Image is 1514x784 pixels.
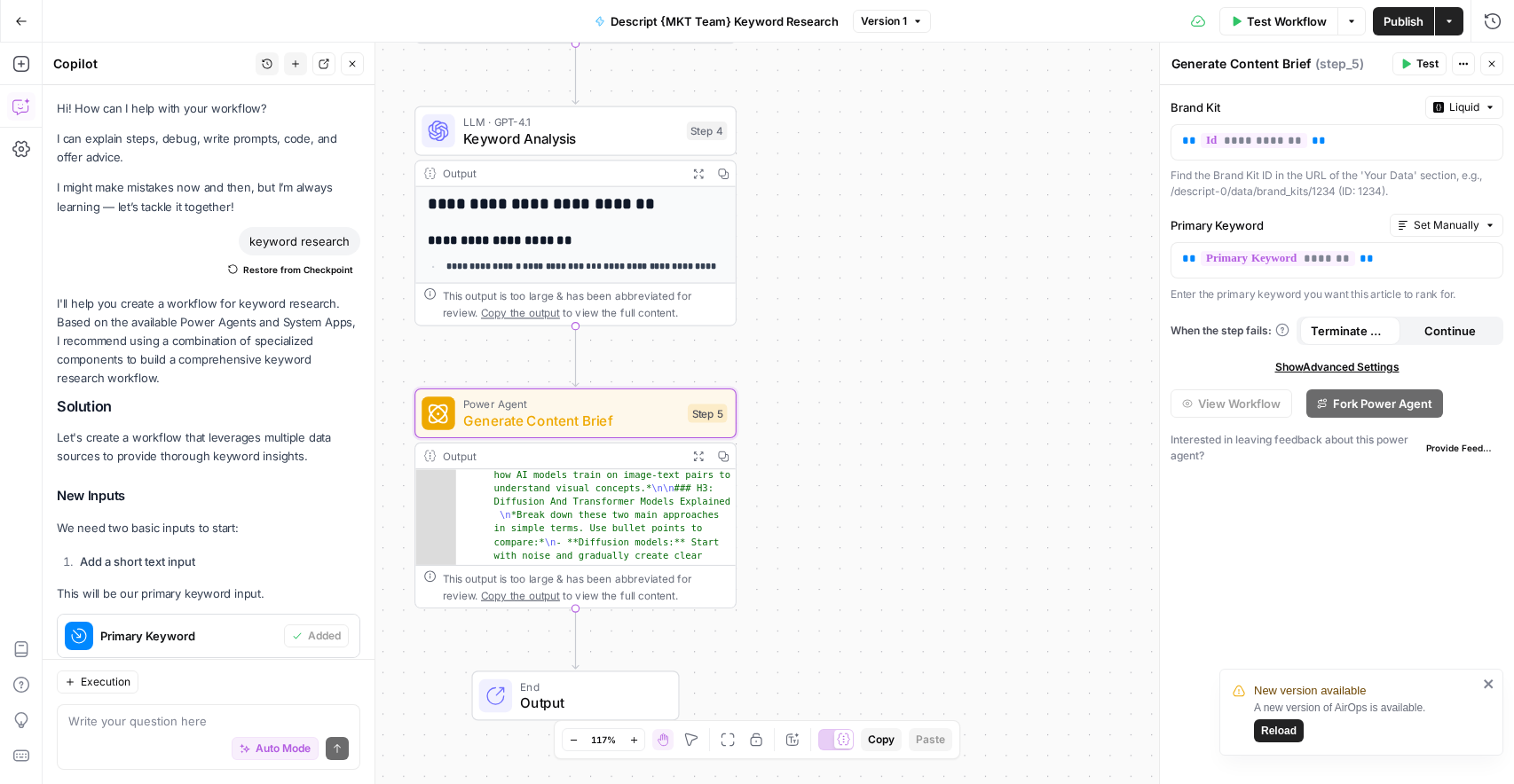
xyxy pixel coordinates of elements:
[239,227,360,255] div: keyword research
[1414,217,1479,233] span: Set Manually
[481,589,560,601] span: Copy the output
[1426,441,1496,455] span: Provide Feedback
[916,732,945,748] span: Paste
[1171,168,1503,200] div: Find the Brand Kit ID in the URL of the 'Your Data' section, e.g., /descript-0/data/brand_kits/12...
[1219,7,1337,35] button: Test Workflow
[1254,719,1304,742] button: Reload
[1247,12,1327,30] span: Test Workflow
[1261,723,1297,739] span: Reload
[443,570,728,603] div: This output is too large & has been abbreviated for review. to view the full content.
[1392,52,1447,75] button: Test
[243,263,353,277] span: Restore from Checkpoint
[1315,55,1364,73] span: ( step_5 )
[481,306,560,318] span: Copy the output
[1483,677,1495,691] button: close
[57,294,360,388] p: I'll help you create a workflow for keyword research. Based on the available Power Agents and Sys...
[57,584,360,603] p: This will be our primary keyword input.
[1171,286,1503,303] p: Enter the primary keyword you want this article to rank for.
[1416,56,1439,72] span: Test
[1419,437,1503,459] button: Provide Feedback
[443,165,680,182] div: Output
[1171,98,1418,116] label: Brand Kit
[463,128,678,148] span: Keyword Analysis
[1171,432,1503,464] div: Interested in leaving feedback about this power agent?
[584,7,849,35] button: Descript {MKT Team} Keyword Research
[591,733,616,747] span: 117%
[57,519,360,537] p: We need two basic inputs to start:
[443,448,680,465] div: Output
[443,287,728,320] div: This output is too large & has been abbreviated for review. to view the full content.
[1171,323,1289,339] a: When the step fails:
[1198,395,1281,412] span: View Workflow
[1400,317,1501,345] button: Continue
[909,728,952,751] button: Paste
[57,398,360,415] h2: Solution
[1306,389,1443,418] button: Fork Power Agent
[688,404,727,422] div: Step 5
[232,737,319,760] button: Auto Mode
[687,122,728,140] div: Step 4
[861,13,907,29] span: Version 1
[1275,359,1400,375] span: Show Advanced Settings
[1384,12,1423,30] span: Publish
[414,388,737,608] div: Power AgentGenerate Content BriefStep 5Output how AI models train on image-text pairs to understa...
[284,624,349,647] button: Added
[1311,322,1390,340] span: Terminate Workflow
[57,129,360,167] p: I can explain steps, debug, write prompts, code, and offer advice.
[520,678,661,695] span: End
[1425,96,1503,119] button: Liquid
[256,741,311,757] span: Auto Mode
[1171,55,1311,73] textarea: Generate Content Brief
[414,670,737,720] div: EndOutput
[463,410,679,430] span: Generate Content Brief
[57,670,138,694] button: Execution
[308,628,341,644] span: Added
[572,608,579,669] g: Edge from step_5 to end
[861,728,902,751] button: Copy
[100,627,277,645] span: Primary Keyword
[1424,322,1476,340] span: Continue
[572,326,579,387] g: Edge from step_4 to step_5
[1171,216,1383,234] label: Primary Keyword
[853,10,931,33] button: Version 1
[463,114,678,130] span: LLM · GPT-4.1
[1333,395,1432,412] span: Fork Power Agent
[1373,7,1434,35] button: Publish
[80,554,195,568] strong: Add a short text input
[1254,682,1366,700] span: New version available
[1171,389,1292,418] button: View Workflow
[1390,214,1503,237] button: Set Manually
[53,55,250,73] div: Copilot
[81,674,130,690] span: Execution
[520,693,661,713] span: Output
[868,732,895,748] span: Copy
[1254,700,1478,742] div: A new version of AirOps is available.
[611,12,839,30] span: Descript {MKT Team} Keyword Research
[463,396,679,412] span: Power Agent
[57,428,360,466] p: Let's create a workflow that leverages multiple data sources to provide thorough keyword insights.
[57,99,360,118] p: Hi! How can I help with your workflow?
[57,178,360,216] p: I might make mistakes now and then, but I’m always learning — let’s tackle it together!
[57,484,360,507] h3: New Inputs
[572,43,579,104] g: Edge from step_3 to step_4
[1449,99,1479,115] span: Liquid
[221,259,360,280] button: Restore from Checkpoint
